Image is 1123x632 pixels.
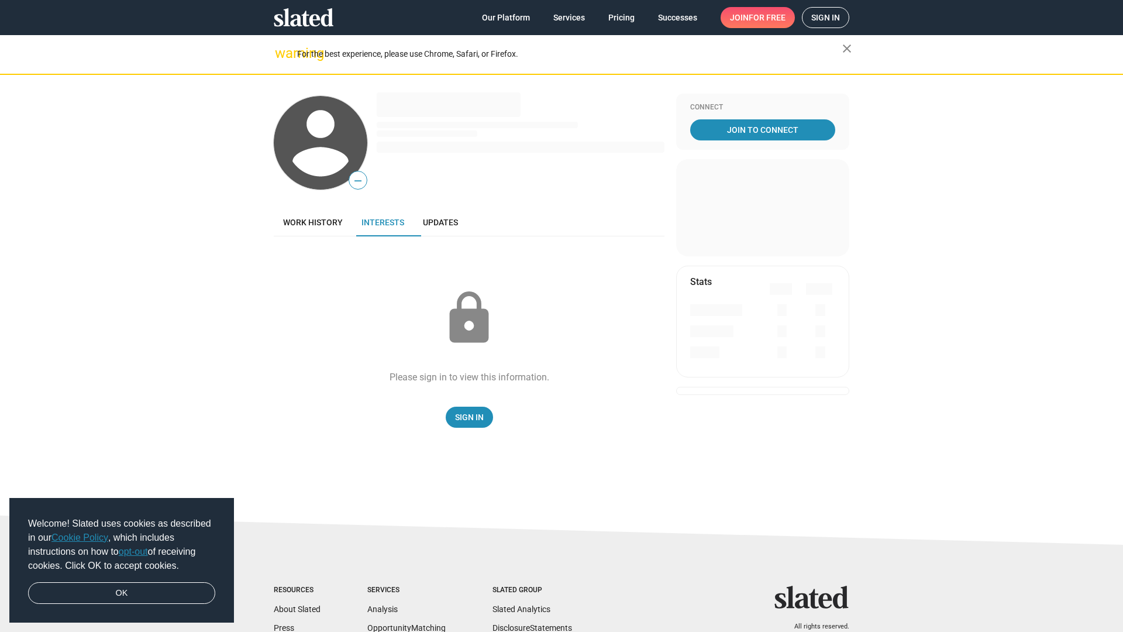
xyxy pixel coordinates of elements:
div: Resources [274,586,321,595]
a: Joinfor free [721,7,795,28]
a: Join To Connect [690,119,835,140]
a: Successes [649,7,707,28]
a: Interests [352,208,414,236]
a: Sign in [802,7,849,28]
a: Pricing [599,7,644,28]
span: Successes [658,7,697,28]
mat-card-title: Stats [690,276,712,288]
a: Cookie Policy [51,533,108,542]
span: Join To Connect [693,119,833,140]
div: cookieconsent [9,498,234,623]
span: for free [749,7,786,28]
a: Analysis [367,604,398,614]
a: Work history [274,208,352,236]
span: Updates [423,218,458,227]
a: Updates [414,208,467,236]
div: Services [367,586,446,595]
a: opt-out [119,547,148,557]
span: Work history [283,218,343,227]
a: dismiss cookie message [28,582,215,604]
div: For the best experience, please use Chrome, Safari, or Firefox. [297,46,842,62]
mat-icon: warning [275,46,289,60]
span: Welcome! Slated uses cookies as described in our , which includes instructions on how to of recei... [28,517,215,573]
mat-icon: close [840,42,854,56]
a: Our Platform [473,7,539,28]
a: About Slated [274,604,321,614]
span: Join [730,7,786,28]
div: Please sign in to view this information. [390,371,549,383]
span: Interests [361,218,404,227]
span: Sign in [811,8,840,28]
span: Sign In [455,407,484,428]
mat-icon: lock [440,289,498,348]
span: Services [553,7,585,28]
span: Pricing [608,7,635,28]
span: Our Platform [482,7,530,28]
div: Connect [690,103,835,112]
a: Services [544,7,594,28]
div: Slated Group [492,586,572,595]
a: Sign In [446,407,493,428]
span: — [349,173,367,188]
a: Slated Analytics [492,604,550,614]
